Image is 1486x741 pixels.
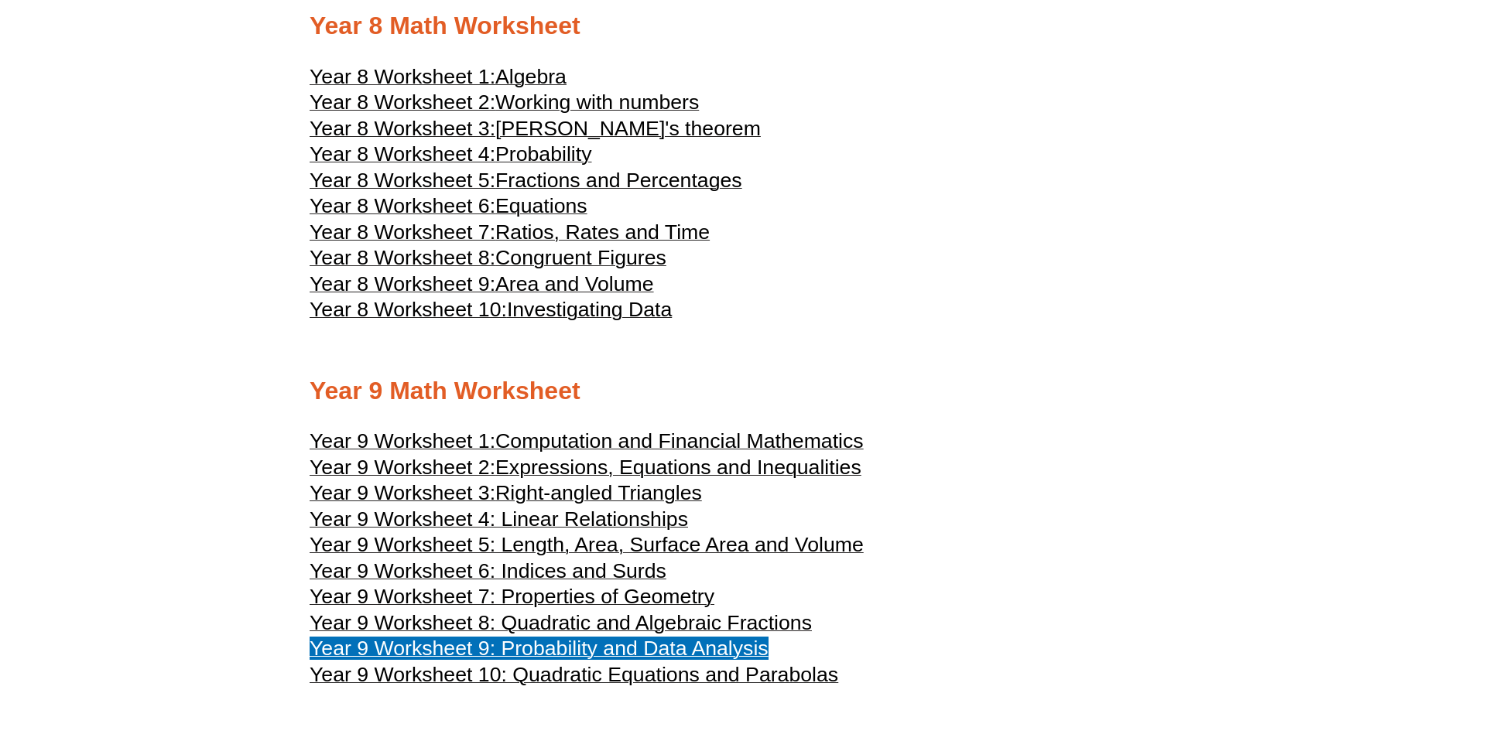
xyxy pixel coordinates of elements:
[310,507,688,531] span: Year 9 Worksheet 4: Linear Relationships
[310,272,495,295] span: Year 8 Worksheet 9:
[310,566,666,582] a: Year 9 Worksheet 6: Indices and Surds
[310,488,702,504] a: Year 9 Worksheet 3:Right-angled Triangles
[310,253,666,268] a: Year 8 Worksheet 8:Congruent Figures
[310,194,495,217] span: Year 8 Worksheet 6:
[310,220,495,244] span: Year 8 Worksheet 7:
[310,10,1176,43] h2: Year 8 Math Worksheet
[310,97,699,113] a: Year 8 Worksheet 2:Working with numbers
[310,201,587,217] a: Year 8 Worksheet 6:Equations
[310,227,710,243] a: Year 8 Worksheet 7:Ratios, Rates and Time
[310,559,666,582] span: Year 9 Worksheet 6: Indices and Surds
[310,637,769,660] span: Year 9 Worksheet 9: Probability and Data Analysis
[495,169,742,192] span: Fractions and Percentages
[495,117,761,140] span: [PERSON_NAME]'s theorem
[310,663,838,686] span: Year 9 Worksheet 10: Quadratic Equations and Parabolas
[310,456,495,479] span: Year 9 Worksheet 2:
[310,117,495,140] span: Year 8 Worksheet 3:
[310,644,769,659] a: Year 9 Worksheet 9: Probability and Data Analysis
[1221,566,1486,741] iframe: Chat Widget
[495,481,702,504] span: Right-angled Triangles
[310,305,672,320] a: Year 8 Worksheet 10:Investigating Data
[310,481,495,504] span: Year 9 Worksheet 3:
[310,246,495,269] span: Year 8 Worksheet 8:
[495,246,666,269] span: Congruent Figures
[310,279,654,295] a: Year 8 Worksheet 9:Area and Volume
[310,72,567,87] a: Year 8 Worksheet 1:Algebra
[495,194,587,217] span: Equations
[310,592,714,607] a: Year 9 Worksheet 7: Properties of Geometry
[310,585,714,608] span: Year 9 Worksheet 7: Properties of Geometry
[310,176,742,191] a: Year 8 Worksheet 5:Fractions and Percentages
[495,90,699,114] span: Working with numbers
[495,429,864,452] span: Computation and Financial Mathematics
[310,169,495,192] span: Year 8 Worksheet 5:
[310,65,495,88] span: Year 8 Worksheet 1:
[310,90,495,114] span: Year 8 Worksheet 2:
[310,611,812,634] span: Year 9 Worksheet 8: Quadratic and Algebraic Fractions
[507,298,672,321] span: Investigating Data
[310,124,761,139] a: Year 8 Worksheet 3:[PERSON_NAME]'s theorem
[310,463,861,478] a: Year 9 Worksheet 2:Expressions, Equations and Inequalities
[495,220,710,244] span: Ratios, Rates and Time
[310,533,864,556] span: Year 9 Worksheet 5: Length, Area, Surface Area and Volume
[310,298,507,321] span: Year 8 Worksheet 10:
[310,618,812,633] a: Year 9 Worksheet 8: Quadratic and Algebraic Fractions
[495,456,861,479] span: Expressions, Equations and Inequalities
[310,436,864,452] a: Year 9 Worksheet 1:Computation and Financial Mathematics
[310,670,838,685] a: Year 9 Worksheet 10: Quadratic Equations and Parabolas
[495,272,654,295] span: Area and Volume
[310,429,495,452] span: Year 9 Worksheet 1:
[495,65,567,88] span: Algebra
[310,514,688,530] a: Year 9 Worksheet 4: Linear Relationships
[495,142,591,166] span: Probability
[310,149,592,165] a: Year 8 Worksheet 4:Probability
[310,142,495,166] span: Year 8 Worksheet 4:
[310,540,864,555] a: Year 9 Worksheet 5: Length, Area, Surface Area and Volume
[310,375,1176,408] h2: Year 9 Math Worksheet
